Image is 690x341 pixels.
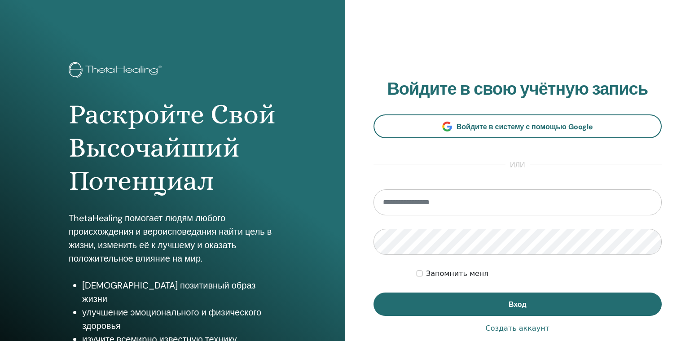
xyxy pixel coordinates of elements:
ya-tr-span: ThetaHealing помогает людям любого происхождения и вероисповедания найти цель в жизни, изменить е... [69,212,272,264]
ya-tr-span: Войдите в свою учётную запись [387,78,648,100]
button: Вход [374,293,662,316]
ya-tr-span: улучшение эмоционального и физического здоровья [82,306,261,332]
div: Сохраняйте мою аутентификацию на неопределённый срок или до тех пор, пока я не выйду из системы в... [417,268,662,279]
ya-tr-span: Вход [509,300,527,309]
ya-tr-span: Раскройте Свой Высочайший Потенциал [69,98,276,197]
a: Создать аккаунт [486,323,549,334]
ya-tr-span: Запомнить меня [426,269,488,278]
a: Войдите в систему с помощью Google [374,114,662,138]
ya-tr-span: [DEMOGRAPHIC_DATA] позитивный образ жизни [82,280,255,305]
ya-tr-span: Создать аккаунт [486,324,549,332]
ya-tr-span: или [510,160,525,170]
ya-tr-span: Войдите в систему с помощью Google [457,122,593,131]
